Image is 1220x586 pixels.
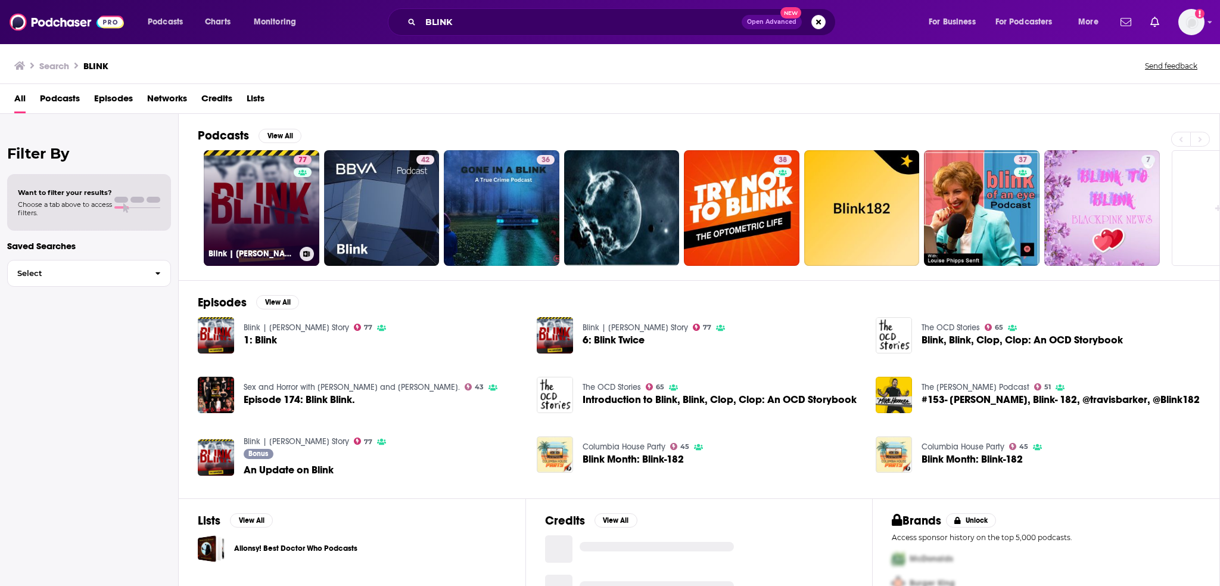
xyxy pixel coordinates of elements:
[946,513,997,528] button: Unlock
[1146,154,1150,166] span: 7
[230,513,273,528] button: View All
[545,513,585,528] h2: Credits
[1044,385,1051,390] span: 51
[985,324,1004,331] a: 65
[324,150,440,266] a: 42
[887,547,910,571] img: First Pro Logo
[583,454,684,464] a: Blink Month: Blink-182
[1014,155,1032,165] a: 37
[995,14,1053,30] span: For Podcasters
[537,155,555,165] a: 36
[197,13,238,32] a: Charts
[1019,154,1027,166] span: 37
[298,154,307,166] span: 77
[537,317,573,354] img: 6: Blink Twice
[7,240,171,252] p: Saved Searches
[892,513,941,528] h2: Brands
[684,150,799,266] a: 38
[922,454,1023,464] a: Blink Month: Blink-182
[1178,9,1205,35] span: Logged in as tmathaidavis
[595,513,637,528] button: View All
[205,14,231,30] span: Charts
[234,542,357,555] a: Allonsy! Best Doctor Who Podcasts
[537,377,573,413] img: Introduction to Blink, Blink, Clop, Clop: An OCD Storybook
[465,383,484,390] a: 43
[198,513,273,528] a: ListsView All
[244,335,277,345] a: 1: Blink
[747,19,796,25] span: Open Advanced
[545,513,637,528] a: CreditsView All
[364,325,372,330] span: 77
[876,377,912,413] img: #153- Travis Barker, Blink- 182, @travisbarker, @Blink182
[541,154,550,166] span: 36
[244,436,349,447] a: Blink | Jake Haendel's Story
[742,15,802,29] button: Open AdvancedNew
[10,11,124,33] img: Podchaser - Follow, Share and Rate Podcasts
[399,8,847,36] div: Search podcasts, credits, & more...
[198,513,220,528] h2: Lists
[1141,61,1201,71] button: Send feedback
[245,13,312,32] button: open menu
[259,129,301,143] button: View All
[7,145,171,162] h2: Filter By
[703,325,711,330] span: 77
[774,155,792,165] a: 38
[244,395,355,405] span: Episode 174: Blink Blink.
[924,150,1040,266] a: 37
[204,150,319,266] a: 77Blink | [PERSON_NAME] Story
[39,60,69,72] h3: Search
[693,324,712,331] a: 77
[421,13,742,32] input: Search podcasts, credits, & more...
[198,128,249,143] h2: Podcasts
[198,295,247,310] h2: Episodes
[876,436,912,473] img: Blink Month: Blink-182
[1116,12,1136,32] a: Show notifications dropdown
[7,260,171,287] button: Select
[922,323,980,333] a: The OCD Stories
[354,438,373,445] a: 77
[198,317,234,354] a: 1: Blink
[1070,13,1113,32] button: open menu
[583,335,645,345] span: 6: Blink Twice
[876,317,912,354] img: Blink, Blink, Clop, Clop: An OCD Storybook
[780,7,802,18] span: New
[94,89,133,113] span: Episodes
[680,444,689,449] span: 45
[40,89,80,113] span: Podcasts
[1034,383,1051,390] a: 51
[646,383,665,390] a: 65
[198,439,234,476] img: An Update on Blink
[1044,150,1160,266] a: 7
[922,335,1123,345] a: Blink, Blink, Clop, Clop: An OCD Storybook
[1009,443,1029,450] a: 45
[656,385,664,390] span: 65
[198,128,301,143] a: PodcastsView All
[920,13,991,32] button: open menu
[537,436,573,473] img: Blink Month: Blink-182
[14,89,26,113] a: All
[922,395,1200,405] span: #153- [PERSON_NAME], Blink- 182, @travisbarker, @Blink182
[294,155,312,165] a: 77
[244,465,334,475] a: An Update on Blink
[354,324,373,331] a: 77
[922,382,1029,392] a: The Mike Herrera Podcast
[139,13,198,32] button: open menu
[201,89,232,113] span: Credits
[910,554,953,564] span: McDonalds
[198,535,225,562] a: Allonsy! Best Doctor Who Podcasts
[247,89,264,113] a: Lists
[147,89,187,113] a: Networks
[198,377,234,413] a: Episode 174: Blink Blink.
